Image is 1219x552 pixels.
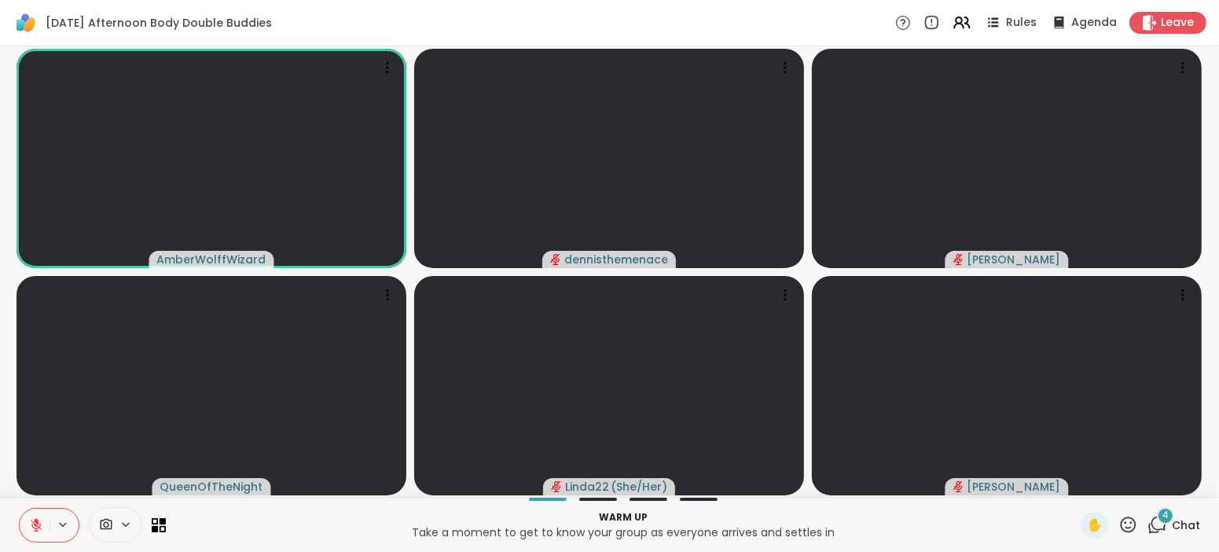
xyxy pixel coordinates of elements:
span: audio-muted [953,254,964,265]
span: dennisthemenace [564,252,668,267]
p: Take a moment to get to know your group as everyone arrives and settles in [175,524,1071,540]
span: [PERSON_NAME] [967,479,1061,495]
span: Agenda [1071,15,1117,31]
span: QueenOfTheNight [160,479,263,495]
span: 4 [1162,509,1169,522]
span: Chat [1172,517,1200,533]
p: Warm up [175,510,1071,524]
span: Leave [1161,15,1194,31]
span: audio-muted [953,481,964,492]
span: AmberWolffWizard [157,252,266,267]
span: ( She/Her ) [611,479,667,495]
span: [PERSON_NAME] [967,252,1061,267]
img: ShareWell Logomark [13,9,39,36]
span: [DATE] Afternoon Body Double Buddies [46,15,272,31]
span: audio-muted [551,481,562,492]
span: audio-muted [550,254,561,265]
span: ✋ [1087,516,1103,535]
span: Rules [1006,15,1037,31]
span: Linda22 [565,479,609,495]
